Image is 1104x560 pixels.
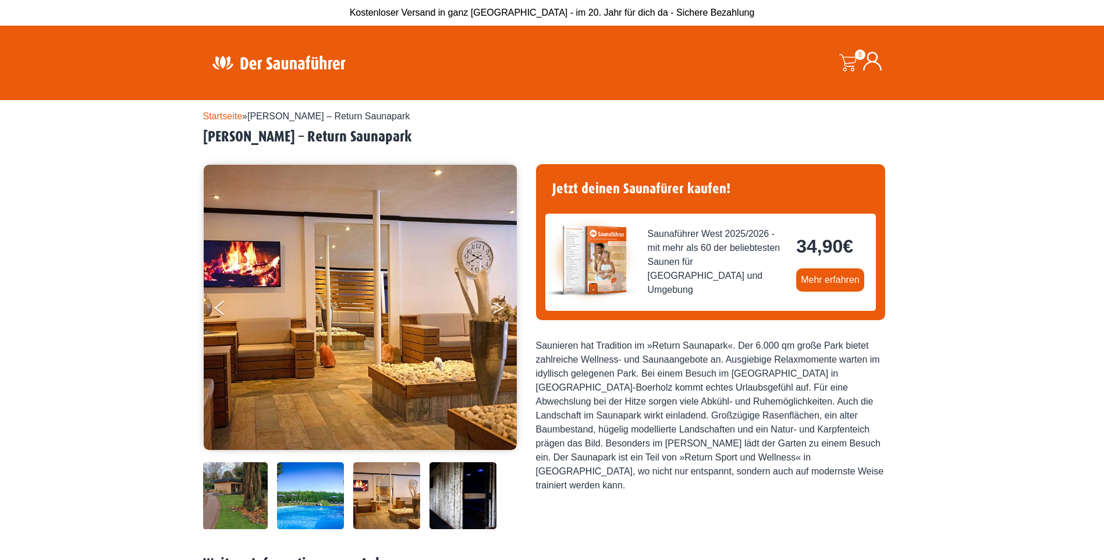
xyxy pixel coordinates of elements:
a: Mehr erfahren [796,268,864,292]
div: Saunieren hat Tradition im »Return Saunapark«. Der 6.000 qm große Park bietet zahlreiche Wellness... [536,339,885,492]
button: Next [492,296,521,325]
span: Saunaführer West 2025/2026 - mit mehr als 60 der beliebtesten Saunen für [GEOGRAPHIC_DATA] und Um... [648,227,787,297]
h4: Jetzt deinen Saunafürer kaufen! [545,173,876,204]
bdi: 34,90 [796,236,853,257]
span: € [843,236,853,257]
a: Startseite [203,111,243,121]
span: Kostenloser Versand in ganz [GEOGRAPHIC_DATA] - im 20. Jahr für dich da - Sichere Bezahlung [350,8,755,17]
span: » [203,111,410,121]
span: 0 [855,49,865,60]
img: der-saunafuehrer-2025-west.jpg [545,214,638,307]
h2: [PERSON_NAME] – Return Saunapark [203,128,901,146]
button: Previous [215,296,244,325]
span: [PERSON_NAME] – Return Saunapark [247,111,410,121]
